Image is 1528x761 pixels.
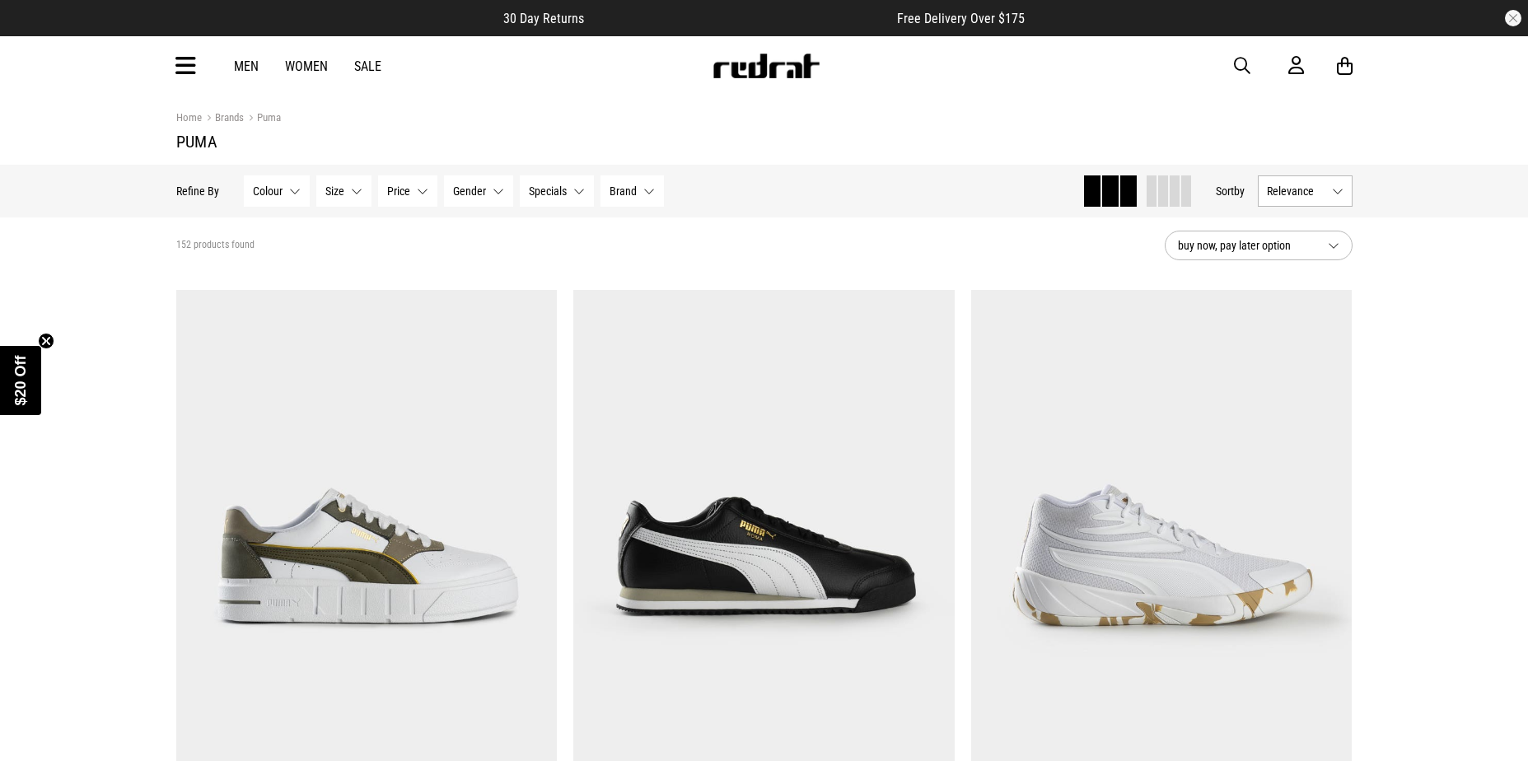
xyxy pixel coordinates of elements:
[610,184,637,198] span: Brand
[600,175,664,207] button: Brand
[1234,184,1245,198] span: by
[234,58,259,74] a: Men
[387,184,410,198] span: Price
[503,11,584,26] span: 30 Day Returns
[316,175,371,207] button: Size
[176,111,202,124] a: Home
[176,184,219,198] p: Refine By
[202,111,244,127] a: Brands
[712,54,820,78] img: Redrat logo
[1165,231,1353,260] button: buy now, pay later option
[453,184,486,198] span: Gender
[1258,175,1353,207] button: Relevance
[897,11,1025,26] span: Free Delivery Over $175
[1216,181,1245,201] button: Sortby
[1178,236,1315,255] span: buy now, pay later option
[244,111,281,127] a: Puma
[38,333,54,349] button: Close teaser
[354,58,381,74] a: Sale
[1267,184,1325,198] span: Relevance
[444,175,513,207] button: Gender
[12,355,29,405] span: $20 Off
[253,184,283,198] span: Colour
[529,184,567,198] span: Specials
[378,175,437,207] button: Price
[617,10,864,26] iframe: Customer reviews powered by Trustpilot
[176,239,255,252] span: 152 products found
[520,175,594,207] button: Specials
[176,132,1353,152] h1: Puma
[285,58,328,74] a: Women
[325,184,344,198] span: Size
[244,175,310,207] button: Colour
